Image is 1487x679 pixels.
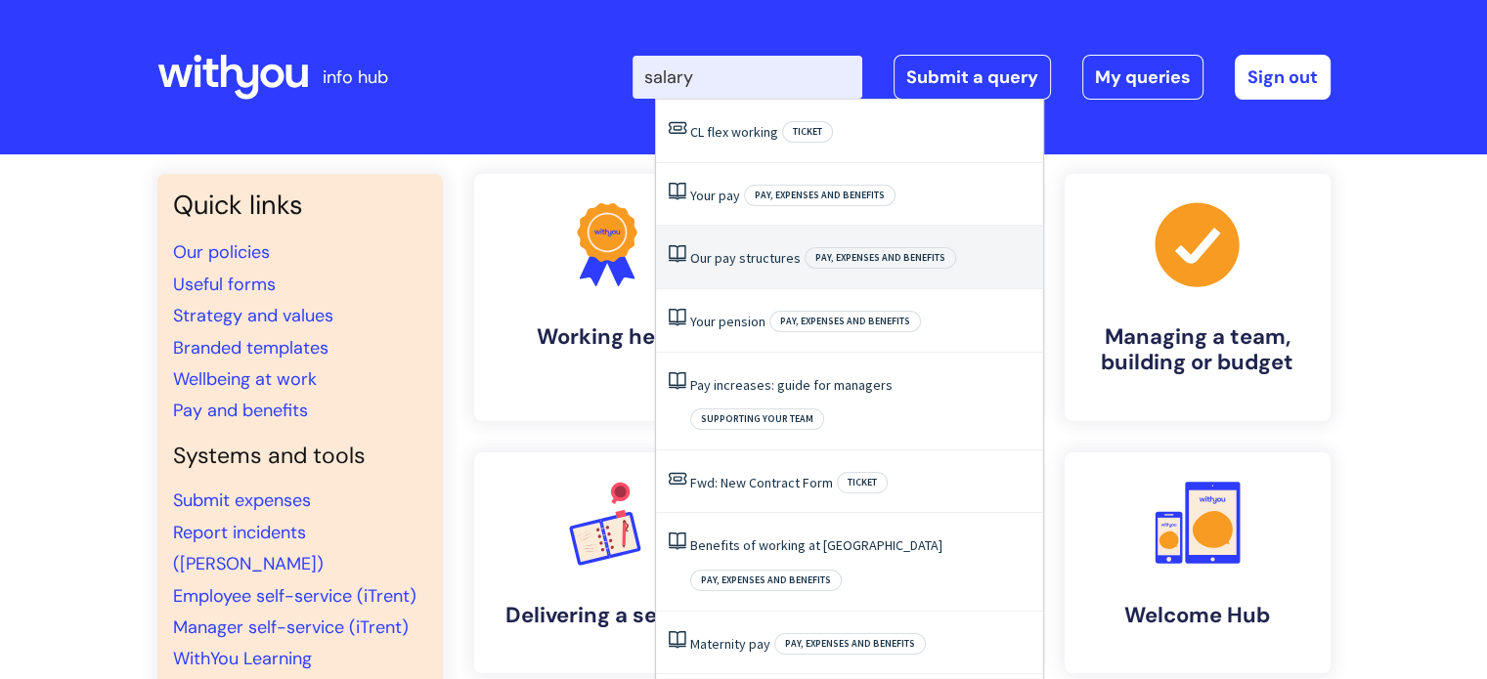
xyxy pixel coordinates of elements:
a: Our policies [173,240,270,264]
h4: Managing a team, building or budget [1080,324,1315,376]
a: Pay and benefits [173,399,308,422]
a: Your pay [690,187,740,204]
a: Submit a query [894,55,1051,100]
span: Ticket [782,121,833,143]
a: Sign out [1235,55,1331,100]
span: Pay, expenses and benefits [769,311,921,332]
span: Ticket [837,472,888,493]
span: Pay, expenses and benefits [805,247,956,269]
a: My queries [1082,55,1203,100]
a: Strategy and values [173,304,333,327]
span: Pay, expenses and benefits [744,185,896,206]
span: Pay, expenses and benefits [690,570,842,591]
a: Wellbeing at work [173,367,317,391]
h4: Delivering a service [490,603,724,628]
a: Our pay structures [690,249,801,267]
h3: Quick links [173,190,427,221]
a: Maternity pay [690,635,770,653]
p: info hub [323,62,388,93]
a: Pay increases: guide for managers [690,376,893,394]
a: Report incidents ([PERSON_NAME]) [173,521,324,575]
a: Welcome Hub [1065,452,1331,673]
a: Fwd: New Contract Form [690,474,833,491]
a: Managing a team, building or budget [1065,174,1331,421]
span: Supporting your team [690,408,824,430]
a: WithYou Learning [173,647,312,670]
div: | - [633,55,1331,100]
a: Employee self-service (iTrent) [173,584,416,608]
h4: Working here [490,324,724,350]
span: Pay, expenses and benefits [774,633,926,655]
a: Manager self-service (iTrent) [173,615,409,639]
a: Delivering a service [474,452,740,673]
a: Submit expenses [173,488,311,512]
a: CL flex working [690,123,778,141]
h4: Welcome Hub [1080,603,1315,628]
input: Search [633,56,862,99]
a: Working here [474,174,740,421]
a: Branded templates [173,336,328,360]
a: Your pension [690,313,765,330]
a: Useful forms [173,273,276,296]
h4: Systems and tools [173,443,427,470]
a: Benefits of working at [GEOGRAPHIC_DATA] [690,536,942,554]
